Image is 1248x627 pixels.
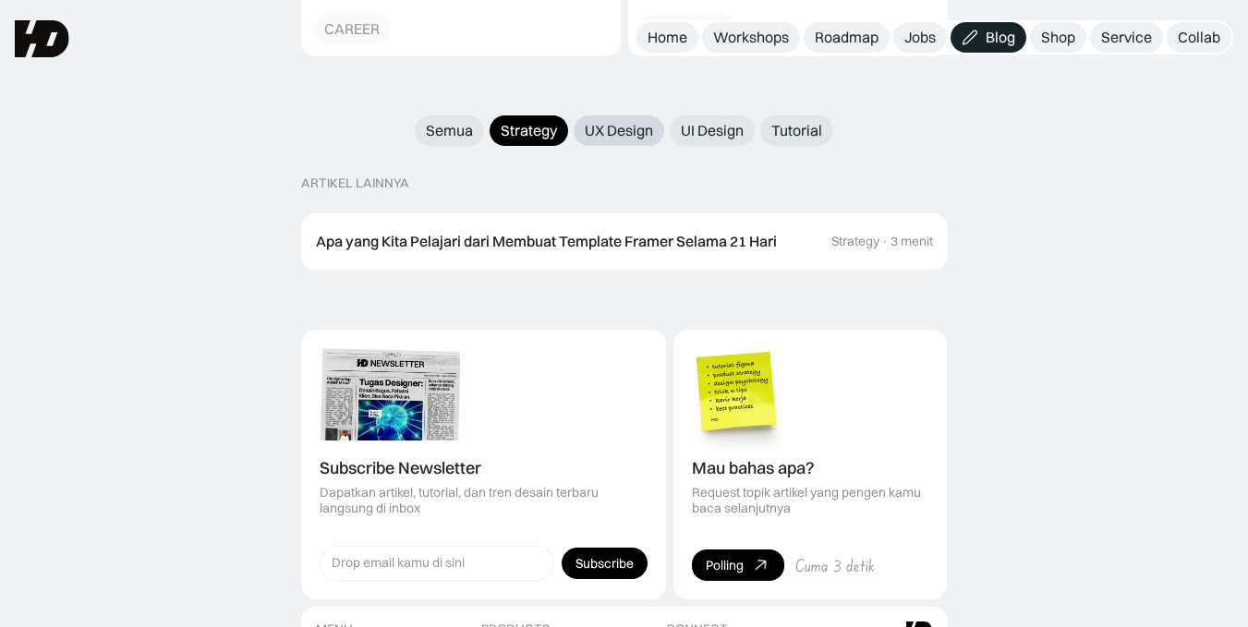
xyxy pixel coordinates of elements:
div: Jobs [904,28,936,47]
div: Strategy [501,121,557,140]
div: Shop [1041,28,1075,47]
div: Request topik artikel yang pengen kamu baca selanjutnya [692,485,929,516]
div: · [881,234,889,249]
div: UI Design [681,121,744,140]
div: Strategy [831,234,879,249]
div: Blog [986,28,1015,47]
div: Cuma 3 detik [795,556,875,575]
a: Shop [1030,22,1086,53]
form: Form Subscription [320,546,648,581]
a: Polling [692,549,784,581]
input: Drop email kamu di sini [320,546,554,581]
a: Roadmap [804,22,890,53]
div: Dapatkan artikel, tutorial, dan tren desain terbaru langsung di inbox [320,485,648,516]
div: Service [1101,28,1152,47]
a: Blog [951,22,1026,53]
div: ARTIKEL LAINNYA [301,175,409,191]
div: Subscribe Newsletter [320,459,481,478]
div: Roadmap [815,28,878,47]
div: Collab [1178,28,1220,47]
div: Workshops [713,28,789,47]
input: Subscribe [562,548,648,580]
div: Mau bahas apa? [692,459,815,478]
a: Apa yang Kita Pelajari dari Membuat Template Framer Selama 21 HariStrategy·3 menit [301,213,948,271]
div: Semua [426,121,473,140]
a: Collab [1167,22,1231,53]
div: Polling [706,558,744,573]
div: Tutorial [771,121,822,140]
div: Apa yang Kita Pelajari dari Membuat Template Framer Selama 21 Hari [316,232,777,251]
a: Jobs [893,22,947,53]
a: Workshops [702,22,800,53]
a: Home [636,22,698,53]
div: UX Design [585,121,653,140]
div: 3 menit [891,234,933,249]
div: Home [648,28,687,47]
a: Service [1090,22,1163,53]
